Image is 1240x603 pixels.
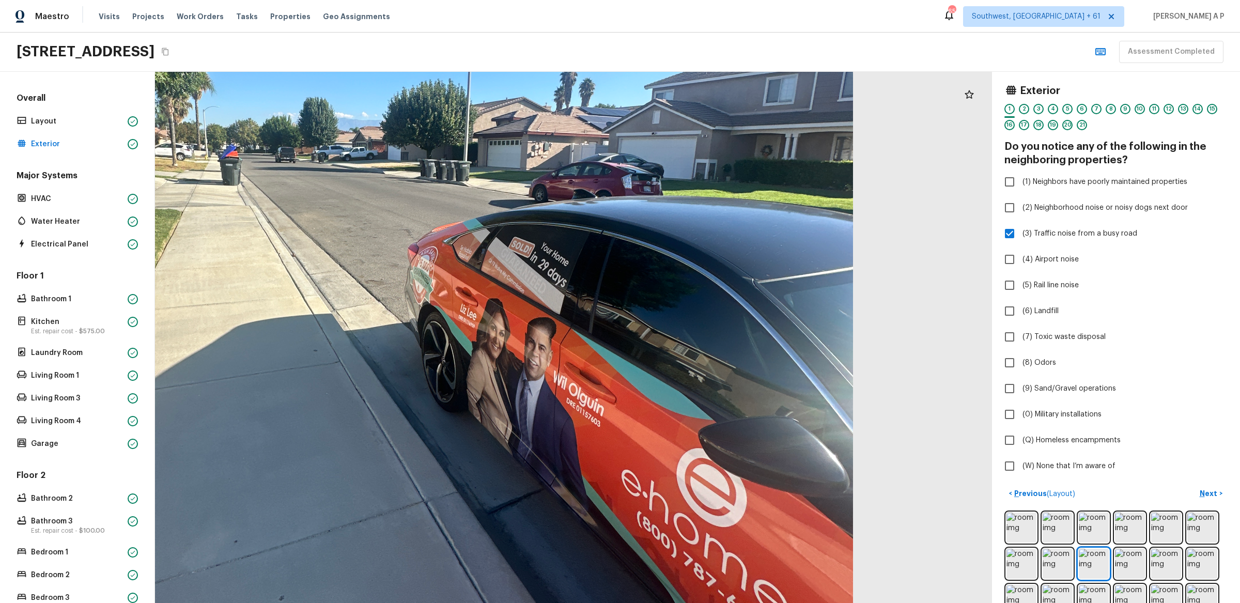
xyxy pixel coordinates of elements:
div: 10 [1135,104,1145,114]
span: (3) Traffic noise from a busy road [1022,228,1137,239]
p: Kitchen [31,317,123,327]
p: Bathroom 2 [31,493,123,504]
div: 15 [1207,104,1217,114]
div: 21 [1077,120,1087,130]
img: room img [1187,549,1217,579]
div: 656 [948,6,955,17]
h4: Do you notice any of the following in the neighboring properties? [1004,140,1228,167]
span: (4) Airport noise [1022,254,1079,265]
div: 8 [1106,104,1116,114]
h2: [STREET_ADDRESS] [17,42,154,61]
p: Bathroom 3 [31,516,123,527]
p: Exterior [31,139,123,149]
img: room img [1187,513,1217,543]
button: Copy Address [159,45,172,58]
div: 2 [1019,104,1029,114]
span: (5) Rail line noise [1022,280,1079,290]
p: Electrical Panel [31,239,123,250]
p: Living Room 1 [31,370,123,381]
img: room img [1115,549,1145,579]
div: 13 [1178,104,1188,114]
div: 4 [1048,104,1058,114]
div: 9 [1120,104,1130,114]
div: 12 [1164,104,1174,114]
span: (0) Military installations [1022,409,1102,420]
span: ( Layout ) [1047,490,1075,498]
span: (9) Sand/Gravel operations [1022,383,1116,394]
button: Next> [1195,485,1228,502]
span: Projects [132,11,164,22]
div: 17 [1019,120,1029,130]
div: 3 [1033,104,1044,114]
span: (8) Odors [1022,358,1056,368]
img: room img [1043,513,1073,543]
img: room img [1079,549,1109,579]
div: 1 [1004,104,1015,114]
span: (7) Toxic waste disposal [1022,332,1106,342]
p: Previous [1012,488,1075,499]
span: (6) Landfill [1022,306,1059,316]
span: Tasks [236,13,258,20]
span: (Q) Homeless encampments [1022,435,1121,445]
p: Next [1200,488,1219,499]
img: room img [1043,549,1073,579]
p: HVAC [31,194,123,204]
img: room img [1115,513,1145,543]
span: $575.00 [79,328,105,334]
p: Laundry Room [31,348,123,358]
h5: Floor 2 [14,470,140,483]
p: Bedroom 2 [31,570,123,580]
span: (W) None that I’m aware of [1022,461,1115,471]
img: room img [1006,549,1036,579]
button: <Previous(Layout) [1004,485,1079,502]
p: Living Room 3 [31,393,123,404]
p: Est. repair cost - [31,327,123,335]
span: [PERSON_NAME] A P [1149,11,1225,22]
img: room img [1151,549,1181,579]
span: $100.00 [79,528,105,534]
span: (2) Neighborhood noise or noisy dogs next door [1022,203,1188,213]
p: Bedroom 1 [31,547,123,558]
span: Properties [270,11,311,22]
p: Bathroom 1 [31,294,123,304]
p: Living Room 4 [31,416,123,426]
p: Water Heater [31,217,123,227]
div: 20 [1062,120,1073,130]
div: 5 [1062,104,1073,114]
img: room img [1151,513,1181,543]
h4: Exterior [1020,84,1060,98]
span: Visits [99,11,120,22]
img: room img [1079,513,1109,543]
h5: Major Systems [14,170,140,183]
div: 14 [1192,104,1203,114]
div: 6 [1077,104,1087,114]
div: 19 [1048,120,1058,130]
span: Southwest, [GEOGRAPHIC_DATA] + 61 [972,11,1100,22]
h5: Floor 1 [14,270,140,284]
span: Geo Assignments [323,11,390,22]
p: Est. repair cost - [31,527,123,535]
p: Layout [31,116,123,127]
p: Garage [31,439,123,449]
img: room img [1006,513,1036,543]
p: Bedroom 3 [31,593,123,603]
div: 16 [1004,120,1015,130]
span: (1) Neighbors have poorly maintained properties [1022,177,1187,187]
div: 7 [1091,104,1102,114]
span: Maestro [35,11,69,22]
h5: Overall [14,92,140,106]
div: 11 [1149,104,1159,114]
div: 18 [1033,120,1044,130]
span: Work Orders [177,11,224,22]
